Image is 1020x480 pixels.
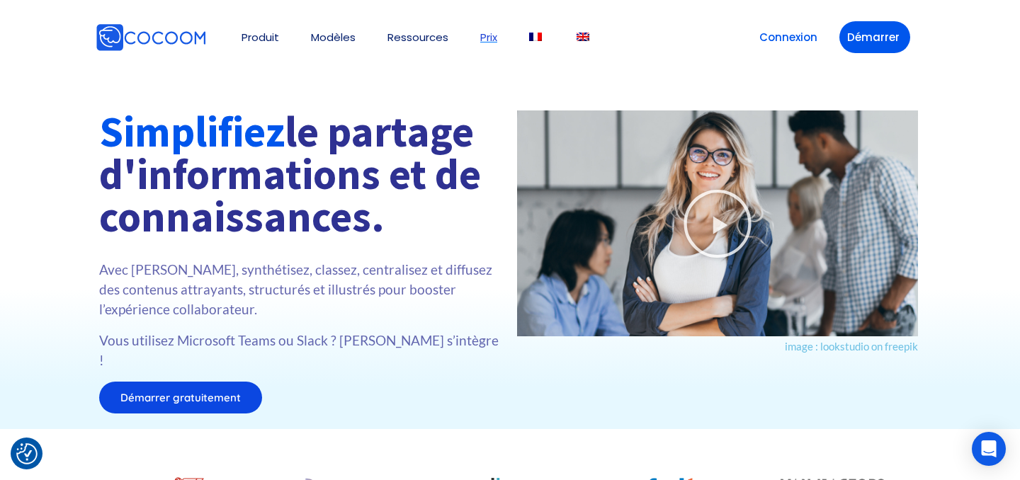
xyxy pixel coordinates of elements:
img: Français [529,33,542,41]
a: image : lookstudio on freepik [785,340,918,353]
img: Cocoom [96,23,206,52]
p: Avec [PERSON_NAME], synthétisez, classez, centralisez et diffusez des contenus attrayants, struct... [99,260,503,319]
h1: le partage d'informations et de connaissances. [99,110,503,238]
img: Cocoom [209,37,210,38]
img: Revisit consent button [16,443,38,464]
font: Simplifiez [99,105,285,158]
a: Produit [242,32,279,42]
a: Modèles [311,32,356,42]
a: Démarrer [839,21,910,53]
img: Anglais [577,33,589,41]
button: Consent Preferences [16,443,38,464]
div: Open Intercom Messenger [972,432,1006,466]
span: Démarrer gratuitement [120,392,241,403]
a: Ressources [387,32,448,42]
a: Démarrer gratuitement [99,382,262,413]
a: Connexion [752,21,825,53]
a: Prix [480,32,497,42]
p: Vous utilisez Microsoft Teams ou Slack ? [PERSON_NAME] s’intègre ! [99,331,503,370]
